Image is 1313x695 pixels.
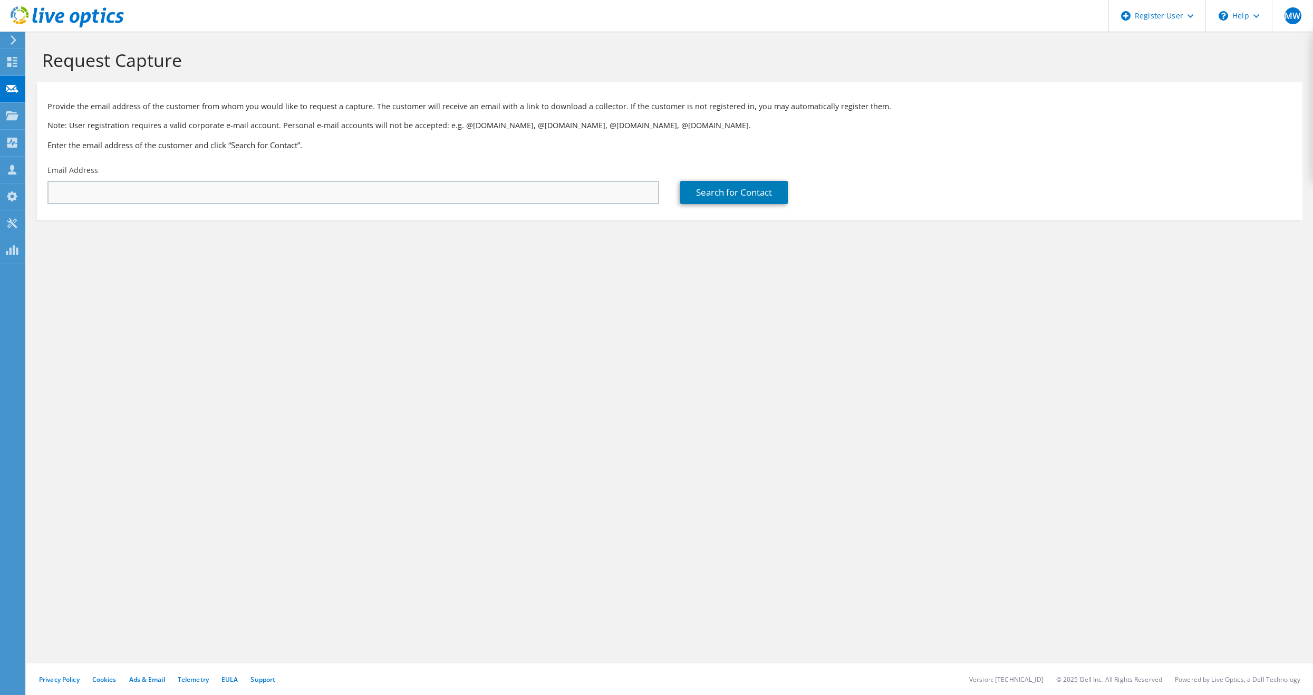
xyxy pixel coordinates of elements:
label: Email Address [47,165,98,176]
li: Version: [TECHNICAL_ID] [969,675,1044,684]
span: MW [1285,7,1301,24]
svg: \n [1219,11,1228,21]
li: Powered by Live Optics, a Dell Technology [1175,675,1300,684]
a: Search for Contact [680,181,788,204]
p: Note: User registration requires a valid corporate e-mail account. Personal e-mail accounts will ... [47,120,1292,131]
a: Telemetry [178,675,209,684]
h3: Enter the email address of the customer and click “Search for Contact”. [47,139,1292,151]
a: Support [250,675,275,684]
li: © 2025 Dell Inc. All Rights Reserved [1056,675,1162,684]
h1: Request Capture [42,49,1292,71]
a: Ads & Email [129,675,165,684]
a: EULA [221,675,238,684]
a: Cookies [92,675,117,684]
p: Provide the email address of the customer from whom you would like to request a capture. The cust... [47,101,1292,112]
a: Privacy Policy [39,675,80,684]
